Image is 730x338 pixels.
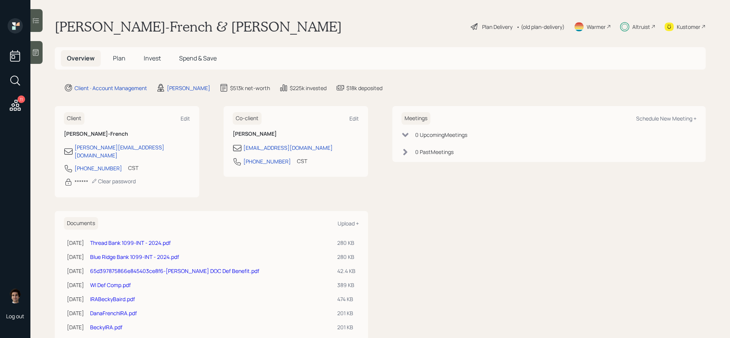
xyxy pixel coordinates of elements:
span: Overview [67,54,95,62]
div: [PHONE_NUMBER] [243,157,291,165]
div: 280 KB [337,253,356,261]
div: CST [297,157,307,165]
div: • (old plan-delivery) [516,23,565,31]
div: [PHONE_NUMBER] [75,164,122,172]
span: Plan [113,54,125,62]
div: Altruist [632,23,650,31]
div: [DATE] [67,323,84,331]
div: [DATE] [67,295,84,303]
h1: [PERSON_NAME]-French & [PERSON_NAME] [55,18,342,35]
div: 0 Past Meeting s [415,148,454,156]
div: [DATE] [67,309,84,317]
div: 201 KB [337,323,356,331]
span: Spend & Save [179,54,217,62]
a: BeckyIRA.pdf [90,324,122,331]
div: [DATE] [67,253,84,261]
div: Log out [6,313,24,320]
div: $513k net-worth [230,84,270,92]
div: CST [128,164,138,172]
h6: [PERSON_NAME] [233,131,359,137]
div: $225k invested [290,84,327,92]
h6: [PERSON_NAME]-French [64,131,190,137]
a: IRABeckyBaird.pdf [90,295,135,303]
a: Blue Ridge Bank 1099-INT - 2024.pdf [90,253,179,260]
div: 11 [17,95,25,103]
div: 0 Upcoming Meeting s [415,131,467,139]
h6: Meetings [401,112,430,125]
div: [PERSON_NAME][EMAIL_ADDRESS][DOMAIN_NAME] [75,143,190,159]
div: [DATE] [67,239,84,247]
div: Edit [181,115,190,122]
div: Edit [349,115,359,122]
div: Plan Delivery [482,23,513,31]
h6: Client [64,112,84,125]
div: Kustomer [677,23,700,31]
div: 474 KB [337,295,356,303]
div: Upload + [338,220,359,227]
div: Warmer [587,23,606,31]
div: [DATE] [67,281,84,289]
a: 65d397875866e845403ce8f6-[PERSON_NAME] DOC Def Benefit.pdf [90,267,259,275]
a: Thread Bank 1099-INT - 2024.pdf [90,239,171,246]
div: Schedule New Meeting + [636,115,697,122]
div: 201 KB [337,309,356,317]
div: $18k deposited [346,84,382,92]
img: harrison-schaefer-headshot-2.png [8,288,23,303]
div: 280 KB [337,239,356,247]
a: DanaFrenchIRA.pdf [90,309,137,317]
div: [PERSON_NAME] [167,84,210,92]
a: WI Def Comp.pdf [90,281,131,289]
div: [EMAIL_ADDRESS][DOMAIN_NAME] [243,144,333,152]
div: Client · Account Management [75,84,147,92]
div: 389 KB [337,281,356,289]
div: 42.4 KB [337,267,356,275]
div: Clear password [91,178,136,185]
h6: Documents [64,217,98,230]
span: Invest [144,54,161,62]
h6: Co-client [233,112,262,125]
div: [DATE] [67,267,84,275]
